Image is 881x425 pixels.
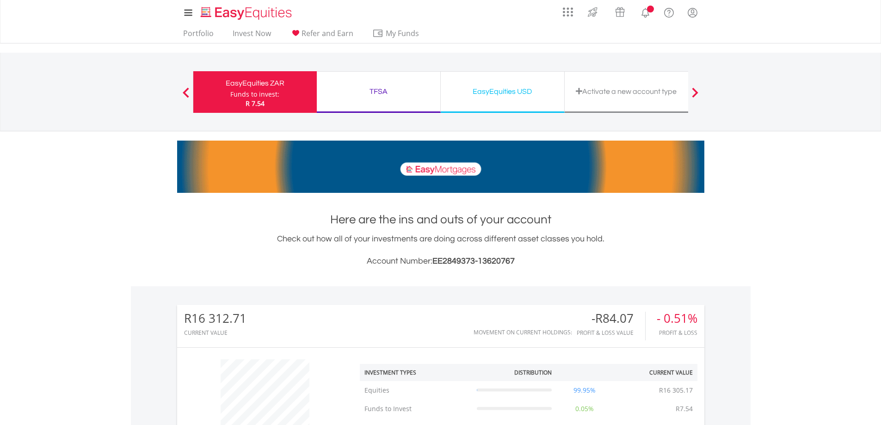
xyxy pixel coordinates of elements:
th: Current Value [613,364,697,381]
span: R 7.54 [246,99,265,108]
th: Investment Types [360,364,472,381]
a: Home page [197,2,296,21]
div: EasyEquities USD [446,85,559,98]
div: Profit & Loss Value [577,330,645,336]
img: EasyEquities_Logo.png [199,6,296,21]
td: Equities [360,381,472,400]
div: EasyEquities ZAR [199,77,311,90]
h1: Here are the ins and outs of your account [177,211,704,228]
a: Invest Now [229,29,275,43]
a: AppsGrid [557,2,579,17]
td: 0.05% [556,400,613,418]
td: R16 305.17 [654,381,697,400]
td: 99.95% [556,381,613,400]
td: R7.54 [671,400,697,418]
div: Profit & Loss [657,330,697,336]
h3: Account Number: [177,255,704,268]
div: Activate a new account type [570,85,683,98]
span: EE2849373-13620767 [432,257,515,265]
div: - 0.51% [657,312,697,325]
div: Check out how all of your investments are doing across different asset classes you hold. [177,233,704,268]
span: Refer and Earn [302,28,353,38]
div: CURRENT VALUE [184,330,246,336]
a: Portfolio [179,29,217,43]
span: My Funds [372,27,433,39]
a: Vouchers [606,2,634,19]
div: R16 312.71 [184,312,246,325]
a: My Profile [681,2,704,23]
div: Funds to invest: [230,90,279,99]
div: Distribution [514,369,552,376]
div: TFSA [322,85,435,98]
a: Notifications [634,2,657,21]
img: vouchers-v2.svg [612,5,628,19]
a: Refer and Earn [286,29,357,43]
div: -R84.07 [577,312,645,325]
div: Movement on Current Holdings: [474,329,572,335]
img: grid-menu-icon.svg [563,7,573,17]
img: thrive-v2.svg [585,5,600,19]
td: Funds to Invest [360,400,472,418]
img: EasyMortage Promotion Banner [177,141,704,193]
a: FAQ's and Support [657,2,681,21]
